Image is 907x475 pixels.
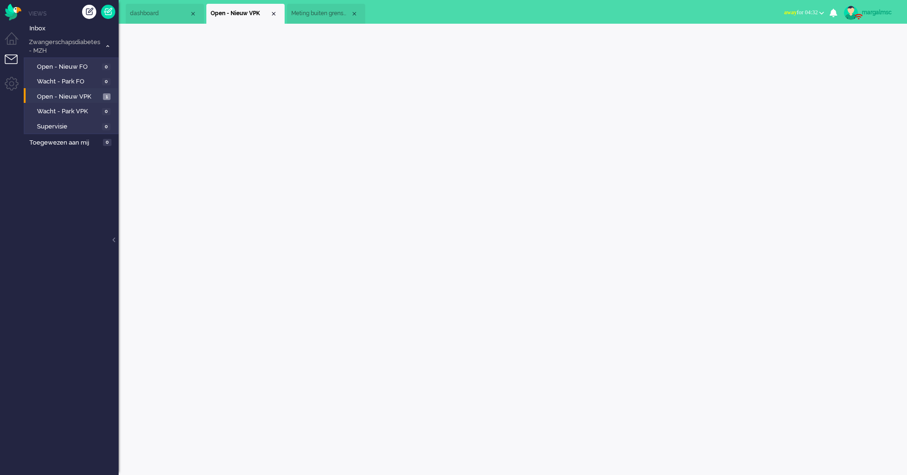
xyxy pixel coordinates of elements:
li: View [206,4,285,24]
a: Supervisie 0 [28,121,118,131]
button: awayfor 04:32 [778,6,830,19]
li: Views [28,9,119,18]
a: Omnidesk [5,6,21,13]
a: Open - Nieuw VPK 1 [28,91,118,101]
span: Toegewezen aan mij [29,138,100,147]
img: flow_omnibird.svg [5,4,21,20]
span: for 04:32 [784,9,818,16]
span: 0 [102,78,111,85]
span: Open - Nieuw FO [37,63,100,72]
span: Open - Nieuw VPK [37,92,101,101]
span: 0 [102,108,111,115]
a: margalmsc [842,6,898,20]
li: 9082 [287,4,365,24]
a: Wacht - Park VPK 0 [28,106,118,116]
li: Dashboard menu [5,32,26,54]
li: Tickets menu [5,55,26,76]
div: Close tab [351,10,358,18]
div: Close tab [270,10,278,18]
span: 0 [103,139,111,146]
span: Inbox [29,24,119,33]
span: Zwangerschapsdiabetes - MZH [28,38,101,55]
a: Open - Nieuw FO 0 [28,61,118,72]
span: 0 [102,123,111,130]
a: Toegewezen aan mij 0 [28,137,119,147]
li: Admin menu [5,77,26,98]
div: Close tab [189,10,197,18]
a: Inbox [28,23,119,33]
li: Dashboard [126,4,204,24]
div: Creëer ticket [82,5,96,19]
div: margalmsc [862,8,898,17]
span: away [784,9,797,16]
span: Wacht - Park FO [37,77,100,86]
li: awayfor 04:32 [778,3,830,24]
span: 1 [103,93,111,100]
span: Wacht - Park VPK [37,107,100,116]
span: dashboard [130,9,189,18]
a: Quick Ticket [101,5,115,19]
span: 0 [102,64,111,71]
span: Supervisie [37,122,100,131]
span: Open - Nieuw VPK [211,9,270,18]
span: Meting buiten grenswaarden [291,9,351,18]
a: Wacht - Park FO 0 [28,76,118,86]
